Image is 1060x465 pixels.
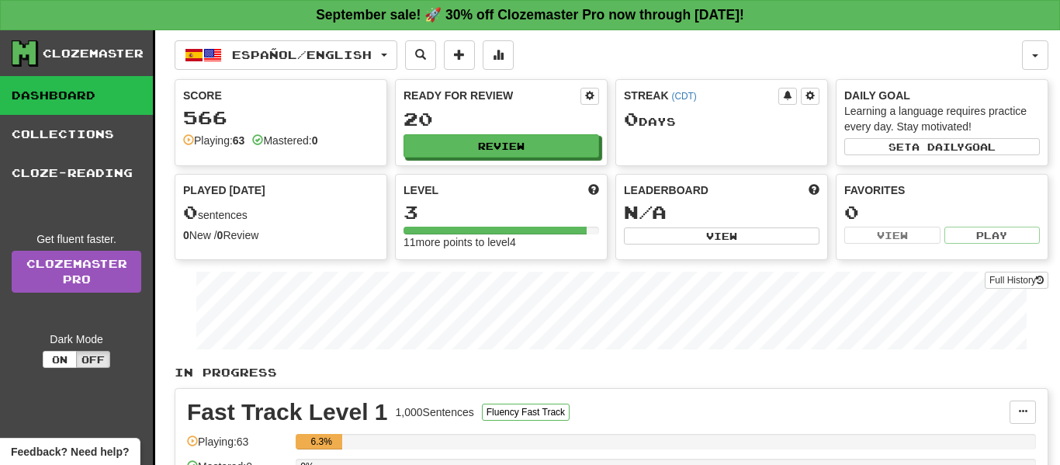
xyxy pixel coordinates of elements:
div: 6.3% [300,434,342,449]
p: In Progress [175,365,1048,380]
span: Level [404,182,438,198]
span: Open feedback widget [11,444,129,460]
span: N/A [624,201,667,223]
span: 0 [624,108,639,130]
div: 1,000 Sentences [396,404,474,420]
div: 20 [404,109,599,129]
div: Mastered: [252,133,317,148]
div: 566 [183,108,379,127]
button: Review [404,134,599,158]
span: Score more points to level up [588,182,599,198]
button: Play [944,227,1041,244]
span: Español / English [232,48,372,61]
span: Played [DATE] [183,182,265,198]
div: Daily Goal [844,88,1040,103]
div: Day s [624,109,819,130]
strong: 0 [183,229,189,241]
button: Off [76,351,110,368]
div: Learning a language requires practice every day. Stay motivated! [844,103,1040,134]
div: Streak [624,88,778,103]
button: Seta dailygoal [844,138,1040,155]
a: ClozemasterPro [12,251,141,293]
button: View [624,227,819,245]
a: (CDT) [671,91,696,102]
div: Playing: 63 [187,434,288,460]
button: Full History [985,272,1048,289]
span: 0 [183,201,198,223]
strong: September sale! 🚀 30% off Clozemaster Pro now through [DATE]! [316,7,744,23]
div: sentences [183,203,379,223]
button: More stats [483,40,514,70]
div: Score [183,88,379,103]
div: New / Review [183,227,379,243]
button: Add sentence to collection [444,40,475,70]
div: Clozemaster [43,46,144,61]
div: Fast Track Level 1 [187,401,388,424]
strong: 0 [312,134,318,147]
strong: 63 [233,134,245,147]
div: Dark Mode [12,331,141,347]
button: Search sentences [405,40,436,70]
span: Leaderboard [624,182,708,198]
div: 3 [404,203,599,222]
div: Ready for Review [404,88,580,103]
div: 0 [844,203,1040,222]
button: On [43,351,77,368]
button: Español/English [175,40,397,70]
div: 11 more points to level 4 [404,234,599,250]
div: Favorites [844,182,1040,198]
div: Playing: [183,133,244,148]
button: View [844,227,940,244]
div: Get fluent faster. [12,231,141,247]
strong: 0 [217,229,223,241]
span: a daily [912,141,965,152]
span: This week in points, UTC [809,182,819,198]
button: Fluency Fast Track [482,404,570,421]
